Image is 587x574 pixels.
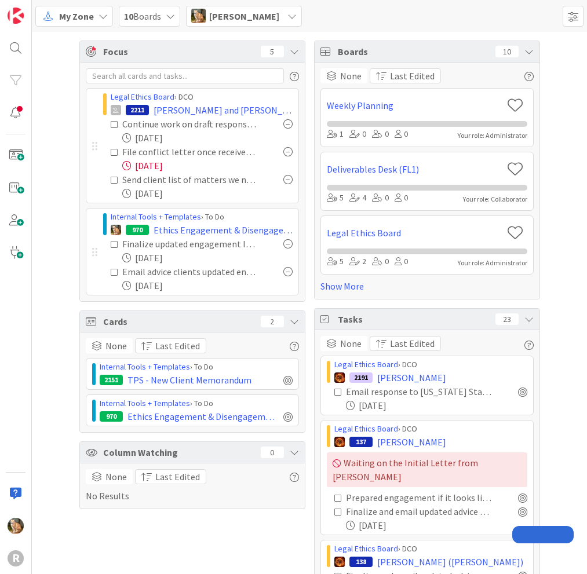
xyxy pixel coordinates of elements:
[100,361,190,372] a: Internal Tools + Templates
[372,128,389,141] div: 0
[261,447,284,458] div: 0
[111,211,201,222] a: Internal Tools + Templates
[327,162,502,176] a: Deliverables Desk (FL1)
[327,192,344,204] div: 5
[349,372,373,383] div: 2191
[86,68,284,83] input: Search all cards and tasks...
[127,410,279,423] span: Ethics Engagement & Disengagement Letters Update
[327,98,502,112] a: Weekly Planning
[154,223,293,237] span: Ethics Engagement & Disengagement Letters Update
[458,258,527,268] div: Your role: Administrator
[458,130,527,141] div: Your role: Administrator
[8,550,24,566] div: R
[395,192,408,204] div: 0
[349,437,373,447] div: 137
[346,491,493,504] div: Prepared engagement if it looks like we will be representing him in this matter.
[105,470,127,484] span: None
[100,375,123,385] div: 2151
[127,373,251,387] span: TPS - New Client Memorandum
[334,372,345,383] img: TR
[334,423,527,435] div: › DCO
[111,92,174,102] a: Legal Ethics Board
[395,255,408,268] div: 0
[370,336,441,351] button: Last Edited
[346,398,527,412] div: [DATE]
[135,338,206,353] button: Last Edited
[191,9,206,23] img: SB
[8,8,24,24] img: Visit kanbanzone.com
[327,128,344,141] div: 1
[346,385,493,398] div: Email response to [US_STATE] State Bar
[390,337,435,350] span: Last Edited
[346,518,527,532] div: [DATE]
[124,10,133,22] b: 10
[209,9,279,23] span: [PERSON_NAME]
[261,46,284,57] div: 5
[495,46,519,57] div: 10
[340,337,362,350] span: None
[334,437,345,447] img: TR
[103,315,255,328] span: Cards
[86,469,299,503] div: No Results
[122,265,258,279] div: Email advice clients updated engagement letter
[155,339,200,353] span: Last Edited
[372,255,389,268] div: 0
[111,91,293,103] div: › DCO
[154,103,293,117] span: [PERSON_NAME] and [PERSON_NAME]
[122,187,293,200] div: [DATE]
[327,226,502,240] a: Legal Ethics Board
[349,128,366,141] div: 0
[100,361,293,373] div: › To Do
[155,470,200,484] span: Last Edited
[100,397,293,410] div: › To Do
[320,279,534,293] a: Show More
[103,445,255,459] span: Column Watching
[122,159,293,173] div: [DATE]
[349,192,366,204] div: 4
[105,339,127,353] span: None
[390,69,435,83] span: Last Edited
[370,68,441,83] button: Last Edited
[395,128,408,141] div: 0
[135,469,206,484] button: Last Edited
[122,251,293,265] div: [DATE]
[59,9,94,23] span: My Zone
[372,192,389,204] div: 0
[100,398,190,408] a: Internal Tools + Templates
[122,237,258,251] div: Finalize updated engagement letter for advice clients
[495,313,519,325] div: 23
[463,194,527,204] div: Your role: Collaborator
[349,557,373,567] div: 138
[8,518,24,534] img: SB
[122,279,293,293] div: [DATE]
[377,435,446,449] span: [PERSON_NAME]
[122,173,258,187] div: Send client list of matters we need documentation for
[111,211,293,223] div: › To Do
[122,145,258,159] div: File conflict letter once received from [PERSON_NAME]
[334,557,345,567] img: TR
[126,225,149,235] div: 970
[327,452,527,487] div: Waiting on the Initial Letter from [PERSON_NAME]
[111,225,121,235] img: SB
[122,131,293,145] div: [DATE]
[338,45,490,59] span: Boards
[346,504,493,518] div: Finalize and email updated advice engagement letter
[377,555,523,569] span: [PERSON_NAME] ([PERSON_NAME])
[327,255,344,268] div: 5
[103,45,251,59] span: Focus
[124,9,161,23] span: Boards
[349,255,366,268] div: 2
[334,543,398,554] a: Legal Ethics Board
[340,69,362,83] span: None
[338,312,490,326] span: Tasks
[126,105,149,115] div: 2211
[334,543,527,555] div: › DCO
[334,359,527,371] div: › DCO
[122,117,258,131] div: Continue work on draft response due to OSBAR 8/28
[334,359,398,370] a: Legal Ethics Board
[334,423,398,434] a: Legal Ethics Board
[377,371,446,385] span: [PERSON_NAME]
[261,316,284,327] div: 2
[100,411,123,422] div: 970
